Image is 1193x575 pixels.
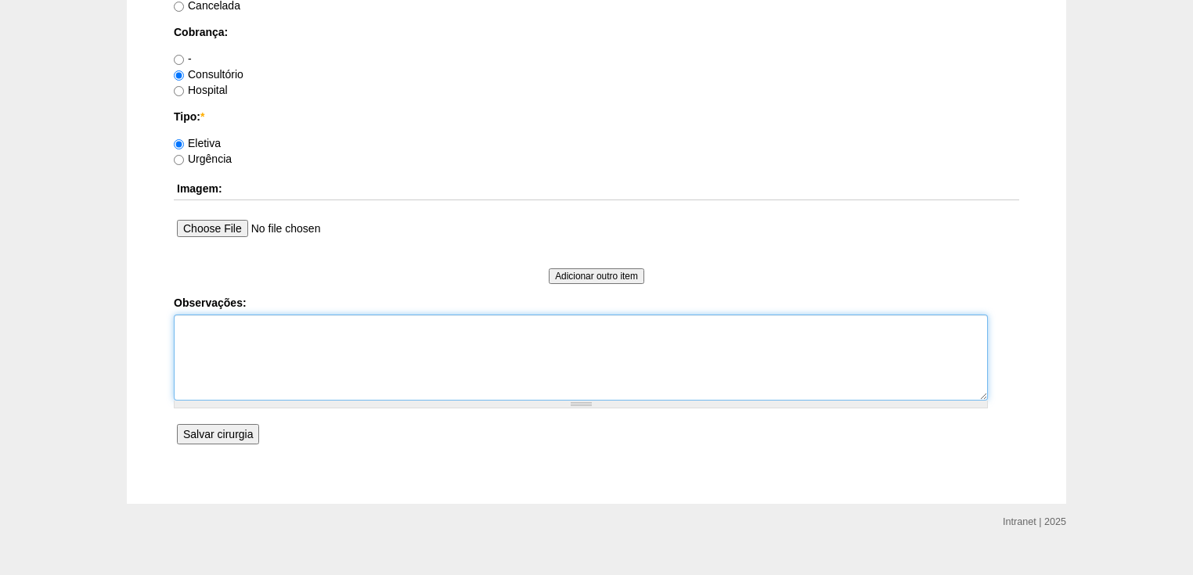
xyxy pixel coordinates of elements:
[549,268,644,284] input: Adicionar outro item
[174,84,228,96] label: Hospital
[200,110,204,123] span: Este campo é obrigatório.
[177,424,259,444] input: Salvar cirurgia
[174,70,184,81] input: Consultório
[174,155,184,165] input: Urgência
[174,295,1019,311] label: Observações:
[174,139,184,149] input: Eletiva
[174,153,232,165] label: Urgência
[174,137,221,149] label: Eletiva
[174,24,1019,40] label: Cobrança:
[174,55,184,65] input: -
[174,52,192,65] label: -
[174,2,184,12] input: Cancelada
[174,178,1019,200] th: Imagem:
[174,86,184,96] input: Hospital
[174,68,243,81] label: Consultório
[1003,514,1066,530] div: Intranet | 2025
[174,109,1019,124] label: Tipo:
